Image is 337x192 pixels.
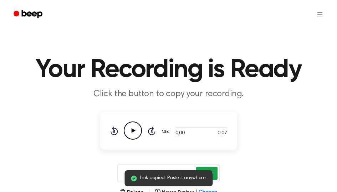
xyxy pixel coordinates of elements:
button: 1.5x [161,126,172,138]
span: Link copied. Paste it anywhere. [140,175,207,182]
button: Copy [196,167,217,180]
h1: Your Recording is Ready [9,57,328,83]
p: Click the button to copy your recording. [32,88,306,100]
a: Beep [9,7,49,21]
button: Open menu [311,6,328,23]
span: 0:07 [218,130,227,137]
span: 0:00 [175,130,185,137]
